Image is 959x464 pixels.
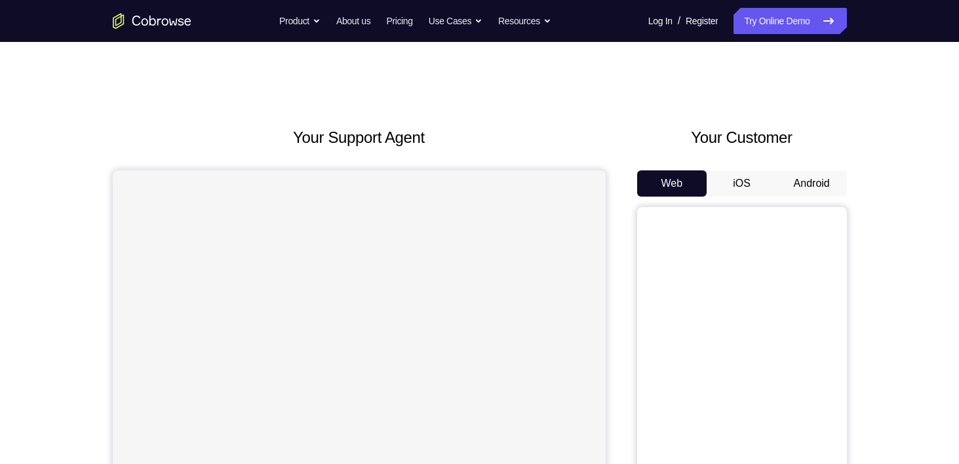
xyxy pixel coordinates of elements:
[113,13,191,29] a: Go to the home page
[386,8,412,34] a: Pricing
[648,8,673,34] a: Log In
[777,170,847,197] button: Android
[113,126,606,149] h2: Your Support Agent
[707,170,777,197] button: iOS
[734,8,846,34] a: Try Online Demo
[498,8,551,34] button: Resources
[429,8,482,34] button: Use Cases
[279,8,321,34] button: Product
[678,13,680,29] span: /
[336,8,370,34] a: About us
[637,170,707,197] button: Web
[686,8,718,34] a: Register
[637,126,847,149] h2: Your Customer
